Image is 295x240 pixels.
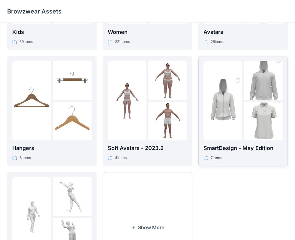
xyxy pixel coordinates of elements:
p: Avatars [203,28,283,36]
img: folder 1 [12,197,51,236]
img: folder 1 [12,81,51,120]
a: folder 1folder 2folder 3SmartDesign - May Edition7items [198,56,288,166]
img: folder 1 [203,72,242,130]
img: folder 3 [53,102,92,140]
img: folder 3 [148,102,187,140]
img: folder 3 [244,92,283,150]
img: folder 2 [53,61,92,100]
p: Kids [12,28,92,36]
a: folder 1folder 2folder 3Hangers6items [7,56,97,166]
img: folder 2 [148,61,187,100]
p: Soft Avatars - 2023.2 [108,144,187,152]
p: Browzwear Assets [7,7,62,16]
p: SmartDesign - May Edition [203,144,283,152]
p: Hangers [12,144,92,152]
a: folder 1folder 2folder 3Soft Avatars - 2023.24items [103,56,192,166]
img: folder 2 [53,177,92,216]
img: folder 2 [244,52,283,110]
p: 26 items [211,39,224,45]
img: folder 1 [108,81,146,120]
p: 59 items [20,39,33,45]
p: 6 items [20,155,31,161]
p: 4 items [115,155,127,161]
p: 221 items [115,39,130,45]
p: Women [108,28,187,36]
p: 7 items [211,155,222,161]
